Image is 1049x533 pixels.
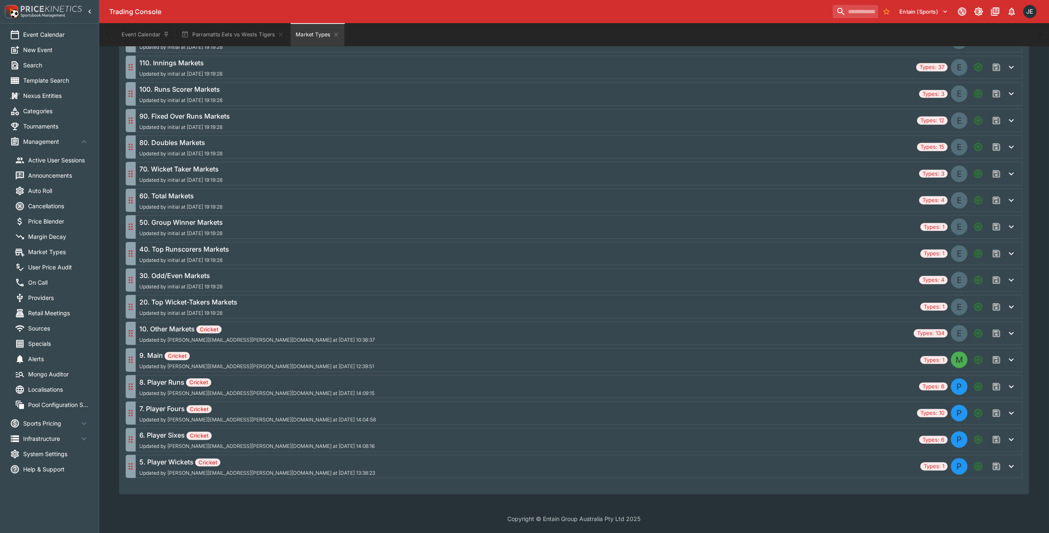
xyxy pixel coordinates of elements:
span: New Event [23,45,89,54]
span: Cricket [196,326,222,334]
span: Updated by initial at [DATE] 19:19:28 [139,151,222,157]
span: Updated by [PERSON_NAME][EMAIL_ADDRESS][PERSON_NAME][DOMAIN_NAME] at [DATE] 10:36:37 [139,337,375,343]
span: Updated by initial at [DATE] 19:19:28 [139,124,230,130]
span: Save changes to the Market Type group [989,459,1004,474]
span: Save changes to the Market Type group [989,86,1004,101]
span: Updated by initial at [DATE] 19:19:28 [139,231,223,236]
span: Save changes to the Market Type group [989,300,1004,314]
div: PLAYER [951,458,968,475]
button: Documentation [988,4,1003,19]
span: Sports Pricing [23,419,79,428]
button: Market Types [291,23,344,46]
div: EVENT [951,59,968,76]
button: Add a new Market type to the group [971,459,986,474]
span: Providers [28,293,89,302]
input: search [833,5,878,18]
span: Types: 1 [920,356,948,364]
span: Save changes to the Market Type group [989,273,1004,288]
h6: 60. Total Markets [139,191,222,201]
h6: 6. Player Sixes [139,430,375,440]
h6: 80. Doubles Markets [139,138,222,148]
span: Management [23,137,79,146]
button: Select Tenant [895,5,953,18]
span: Search [23,61,89,69]
span: Cricket [195,459,220,467]
div: EVENT [951,86,968,102]
span: Auto Roll [28,186,89,195]
button: Add a new Market type to the group [971,432,986,447]
div: PLAYER [951,405,968,421]
span: Types: 1 [920,250,948,258]
span: Types: 1 [920,303,948,311]
span: Localisations [28,385,89,394]
button: Add a new Market type to the group [971,140,986,155]
span: Save changes to the Market Type group [989,167,1004,181]
h6: 40. Top Runscorers Markets [139,244,229,254]
span: Specials [28,339,89,348]
span: Updated by initial at [DATE] 19:19:28 [139,284,222,290]
div: EVENT [951,272,968,288]
h6: 5. Player Wickets [139,457,375,467]
span: Save changes to the Market Type group [989,379,1004,394]
span: Save changes to the Market Type group [989,326,1004,341]
button: James Edlin [1021,2,1039,21]
span: Active User Sessions [28,156,89,164]
img: PriceKinetics [21,6,82,12]
span: Event Calendar [23,30,89,39]
button: Add a new Market type to the group [971,379,986,394]
div: MATCH [951,352,968,368]
span: Pool Configuration Sets [28,400,89,409]
p: Copyright © Entain Group Australia Pty Ltd 2025 [99,514,1049,523]
img: PriceKinetics Logo [2,3,19,20]
span: Updated by initial at [DATE] 19:19:28 [139,204,222,210]
span: User Price Audit [28,263,89,271]
span: On Call [28,278,89,287]
span: Save changes to the Market Type group [989,406,1004,421]
div: EVENT [951,166,968,182]
span: Types: 12 [917,117,948,125]
span: Save changes to the Market Type group [989,246,1004,261]
span: Types: 3 [919,170,948,178]
button: Parramatta Eels vs Wests Tigers [176,23,289,46]
span: Infrastructure [23,434,79,443]
span: Cricket [186,405,212,414]
span: Save changes to the Market Type group [989,352,1004,367]
button: Add a new Market type to the group [971,113,986,128]
span: Types: 6 [919,436,948,444]
span: Price Blender [28,217,89,226]
button: Add a new Market type to the group [971,193,986,208]
div: EVENT [951,299,968,315]
button: Add a new Market type to the group [971,326,986,341]
h6: 50. Group Winner Markets [139,217,223,227]
span: Updated by [PERSON_NAME][EMAIL_ADDRESS][PERSON_NAME][DOMAIN_NAME] at [DATE] 14:04:58 [139,417,376,423]
button: Add a new Market type to the group [971,273,986,288]
button: No Bookmarks [880,5,893,18]
span: Types: 4 [919,276,948,284]
h6: 30. Odd/Even Markets [139,271,222,281]
span: Types: 134 [914,329,948,338]
h6: 10. Other Markets [139,324,375,334]
span: Updated by initial at [DATE] 19:19:28 [139,44,222,50]
button: Add a new Market type to the group [971,246,986,261]
h6: 20. Top Wicket-Takers Markets [139,297,237,307]
img: Sportsbook Management [21,14,65,17]
h6: 8. Player Runs [139,377,375,387]
span: Save changes to the Market Type group [989,193,1004,208]
div: Trading Console [109,7,829,16]
span: Mongo Auditor [28,370,89,378]
span: Updated by initial at [DATE] 19:19:28 [139,257,229,263]
h6: 110. Innings Markets [139,58,222,68]
span: Save changes to the Market Type group [989,60,1004,75]
button: Connected to PK [955,4,970,19]
span: Types: 1 [920,223,948,231]
span: Retail Meetings [28,309,89,317]
span: Types: 1 [920,462,948,471]
span: System Settings [23,450,89,458]
div: EVENT [951,325,968,342]
span: Margin Decay [28,232,89,241]
span: Types: 15 [917,143,948,151]
button: Add a new Market type to the group [971,219,986,234]
span: Updated by initial at [DATE] 19:19:28 [139,71,222,77]
span: Save changes to the Market Type group [989,219,1004,234]
h6: 90. Fixed Over Runs Markets [139,111,230,121]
